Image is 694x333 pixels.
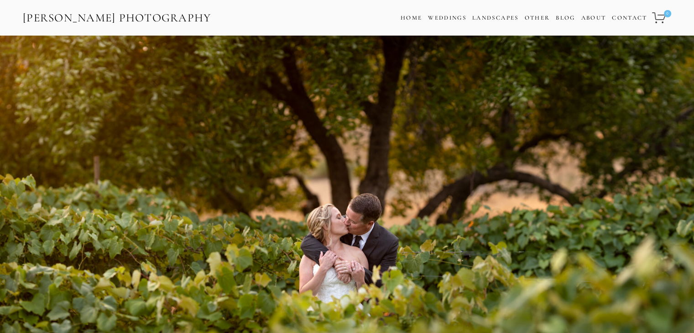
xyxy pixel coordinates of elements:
a: Home [401,11,422,25]
a: [PERSON_NAME] Photography [22,8,212,28]
a: Blog [556,11,575,25]
a: About [581,11,606,25]
a: 0 items in cart [651,7,672,29]
span: 0 [664,10,671,17]
a: Other [524,14,550,21]
a: Contact [612,11,647,25]
a: Weddings [428,14,466,21]
a: Landscapes [472,14,518,21]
